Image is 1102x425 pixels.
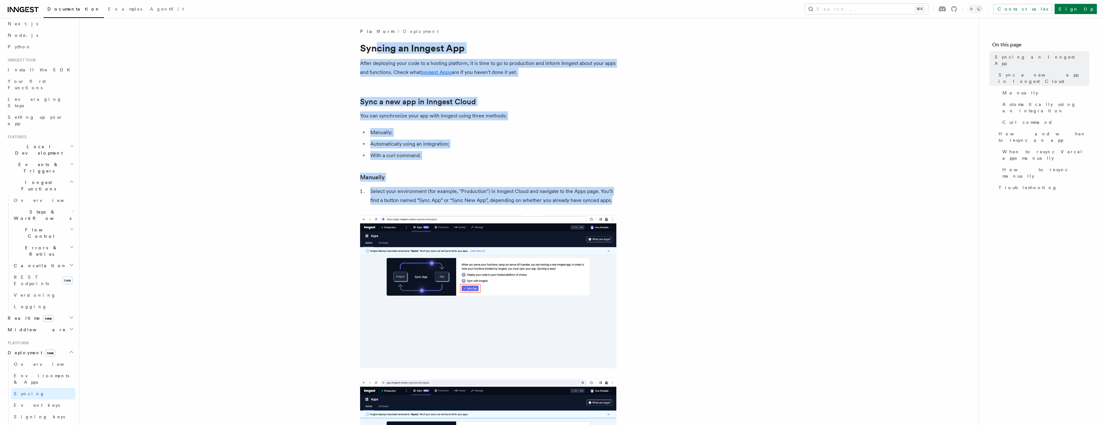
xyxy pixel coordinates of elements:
[805,4,928,14] button: Search...⌘K
[992,51,1089,69] a: Syncing an Inngest App
[8,33,38,38] span: Node.js
[1000,99,1089,116] a: Automatically using an integration
[5,341,29,346] span: Platform
[5,93,75,111] a: Leveraging Steps
[14,391,45,396] span: Syncing
[11,262,67,269] span: Cancellation
[11,245,70,257] span: Errors & Retries
[360,173,385,182] a: Manually
[11,242,75,260] button: Errors & Retries
[5,315,53,321] span: Realtime
[14,373,69,385] span: Environments & Apps
[368,128,616,137] li: Manually;
[11,206,75,224] button: Steps & Workflows
[5,76,75,93] a: Your first Functions
[996,182,1089,193] a: Troubleshooting
[45,349,55,357] span: new
[5,347,75,358] button: Deploymentnew
[5,312,75,324] button: Realtimenew
[5,159,75,177] button: Events & Triggers
[360,215,616,368] img: Inngest Cloud screen with sync App button when you have no apps synced yet
[1000,87,1089,99] a: Manually
[14,293,56,298] span: Versioning
[993,4,1052,14] a: Contact sales
[11,399,75,411] a: Event keys
[150,6,184,12] span: AgentKit
[11,224,75,242] button: Flow Control
[11,358,75,370] a: Overview
[992,41,1089,51] h4: On this page
[8,67,74,72] span: Install the SDK
[62,277,73,284] span: new
[11,209,71,221] span: Steps & Workflows
[1002,166,1089,179] span: How to resync manually
[995,54,1089,67] span: Syncing an Inngest App
[11,370,75,388] a: Environments & Apps
[5,161,70,174] span: Events & Triggers
[360,97,476,106] a: Sync a new app in Inngest Cloud
[5,64,75,76] a: Install the SDK
[5,179,69,192] span: Inngest Functions
[996,69,1089,87] a: Sync a new app in Inngest Cloud
[5,195,75,312] div: Inngest Functions
[14,414,65,419] span: Signing keys
[1055,4,1097,14] a: Sign Up
[108,6,142,12] span: Examples
[1002,90,1038,96] span: Manually
[5,134,27,140] span: Features
[8,79,46,90] span: Your first Functions
[1000,146,1089,164] a: When to resync Vercel apps manually
[5,18,75,29] a: Next.js
[47,6,100,12] span: Documentation
[146,2,188,17] a: AgentKit
[11,271,75,289] a: REST Endpointsnew
[1000,164,1089,182] a: How to resync manually
[5,29,75,41] a: Node.js
[360,42,616,54] h1: Syncing an Inngest App
[360,111,616,120] p: You can synchronize your app with Inngest using three methods:
[11,388,75,399] a: Syncing
[368,140,616,148] li: Automatically using an integration;
[999,184,1057,191] span: Troubleshooting
[1000,116,1089,128] a: Curl command
[915,6,924,12] kbd: ⌘K
[1002,148,1089,161] span: When to resync Vercel apps manually
[14,198,80,203] span: Overview
[11,411,75,422] a: Signing keys
[360,28,394,35] span: Platform
[368,151,616,160] li: With a curl command.
[1002,119,1053,125] span: Curl command
[14,403,60,408] span: Event keys
[368,187,616,205] li: Select your environment (for example, "Production") in Inngest Cloud and navigate to the Apps pag...
[11,260,75,271] button: Cancellation
[5,141,75,159] button: Local Development
[360,59,616,77] p: After deploying your code to a hosting platform, it is time to go to production and inform Innges...
[11,195,75,206] a: Overview
[999,72,1089,84] span: Sync a new app in Inngest Cloud
[5,58,36,63] span: Inngest tour
[403,28,439,35] a: Deployment
[5,41,75,52] a: Python
[8,44,31,49] span: Python
[8,21,38,26] span: Next.js
[43,315,53,322] span: new
[996,128,1089,146] a: How and when to resync an app
[8,97,62,108] span: Leveraging Steps
[5,349,55,356] span: Deployment
[5,326,66,333] span: Middleware
[421,69,452,75] a: Inngest Apps
[11,227,70,239] span: Flow Control
[104,2,146,17] a: Examples
[5,143,70,156] span: Local Development
[14,304,47,309] span: Logging
[11,289,75,301] a: Versioning
[999,131,1089,143] span: How and when to resync an app
[11,301,75,312] a: Logging
[5,324,75,335] button: Middleware
[1002,101,1089,114] span: Automatically using an integration
[5,111,75,129] a: Setting up your app
[14,275,49,286] span: REST Endpoints
[8,115,63,126] span: Setting up your app
[967,5,983,13] button: Toggle dark mode
[5,177,75,195] button: Inngest Functions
